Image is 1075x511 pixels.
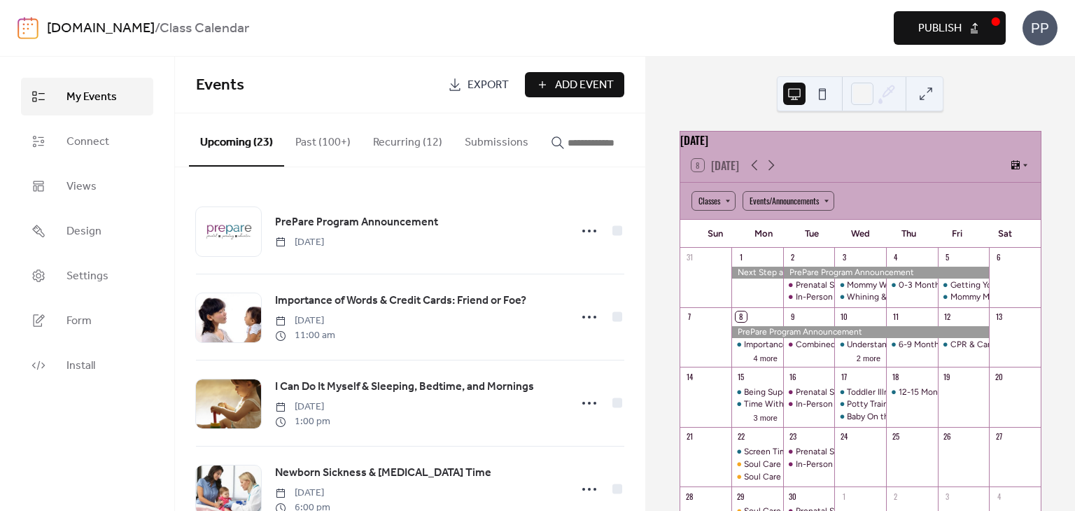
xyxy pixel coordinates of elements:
button: Upcoming (23) [189,113,284,167]
div: 28 [684,491,695,501]
a: Design [21,212,153,250]
div: 22 [736,431,746,442]
div: 0-3 Month & 3-6 Month Infant Expectations [886,279,938,291]
div: In-Person Prenatal Series [796,458,892,470]
div: Fri [933,220,981,248]
div: 15 [736,371,746,381]
div: 21 [684,431,695,442]
div: In-Person Prenatal Series [796,398,892,410]
div: 6-9 Month & 9-12 Month Infant Expectations [886,339,938,351]
div: PrePare Program Announcement [783,267,990,279]
div: 10 [838,311,849,322]
div: Baby On the Move & Staying Out of Debt [834,411,886,423]
div: Mommy Work & Quality Childcare [834,279,886,291]
span: [DATE] [275,486,330,500]
span: 11:00 am [275,328,335,343]
div: Prenatal Series [783,446,835,458]
div: [DATE] [680,132,1041,148]
a: Add Event [525,72,624,97]
div: 4 [890,252,901,262]
div: 18 [890,371,901,381]
span: Connect [66,134,109,150]
a: Importance of Words & Credit Cards: Friend or Foe? [275,292,526,310]
div: Next Step and Little Steps Closed [731,267,783,279]
span: Form [66,313,92,330]
a: I Can Do It Myself & Sleeping, Bedtime, and Mornings [275,378,534,396]
div: Thu [885,220,933,248]
div: 20 [993,371,1004,381]
span: Install [66,358,95,374]
div: Baby On the Move & Staying Out of Debt [847,411,1003,423]
div: PrePare Program Announcement [731,326,989,338]
div: 5 [942,252,953,262]
div: Soul Care (Spiritual) Series - Doctor Dad [731,458,783,470]
div: Combined Prenatal Series – Labor & Delivery [796,339,966,351]
div: 13 [993,311,1004,322]
div: 7 [684,311,695,322]
b: / [155,15,160,42]
div: 16 [787,371,798,381]
div: In-Person Prenatal Series [783,291,835,303]
div: Soul Care (Spiritual) Series - Healthy Dad [744,471,901,483]
div: 25 [890,431,901,442]
span: [DATE] [275,235,324,250]
button: Recurring (12) [362,113,454,165]
div: 30 [787,491,798,501]
div: Toddler Illness & Toddler Oral Health [834,386,886,398]
div: 1 [838,491,849,501]
div: 24 [838,431,849,442]
div: Combined Prenatal Series – Labor & Delivery [783,339,835,351]
div: CPR & Car Seat Safety [950,339,1037,351]
a: Settings [21,257,153,295]
div: 11 [890,311,901,322]
div: 2 [890,491,901,501]
div: Prenatal Series [783,386,835,398]
a: PrePare Program Announcement [275,213,438,232]
span: I Can Do It Myself & Sleeping, Bedtime, and Mornings [275,379,534,395]
div: Being Super Mom & Credit Scores: the Good, the Bad, the Ugly [731,386,783,398]
div: CPR & Car Seat Safety [938,339,990,351]
span: Views [66,178,97,195]
div: 0-3 Month & 3-6 Month Infant Expectations [899,279,1067,291]
div: 6 [993,252,1004,262]
a: Export [437,72,519,97]
div: PP [1023,10,1058,45]
span: Publish [918,20,962,37]
button: Publish [894,11,1006,45]
span: Newborn Sickness & [MEDICAL_DATA] Time [275,465,491,482]
div: 4 [993,491,1004,501]
a: Views [21,167,153,205]
div: 12-15 Month & 15-18 Month Milestones [899,386,1048,398]
div: In-Person Prenatal Series [783,458,835,470]
a: Newborn Sickness & [MEDICAL_DATA] Time [275,464,491,482]
div: Mon [740,220,788,248]
button: 3 more [748,411,783,423]
div: Toddler Illness & Toddler Oral Health [847,386,986,398]
span: [DATE] [275,400,330,414]
div: Soul Care (Spiritual) Series - Doctor Dad [744,458,897,470]
div: 12 [942,311,953,322]
div: 17 [838,371,849,381]
div: Screen Time and You & Toddler Safety [744,446,889,458]
div: Importance of Words & Credit Cards: Friend or Foe? [744,339,943,351]
a: [DOMAIN_NAME] [47,15,155,42]
div: Being Super Mom & Credit Scores: the Good, the Bad, the Ugly [744,386,984,398]
div: Sat [981,220,1030,248]
div: 1 [736,252,746,262]
div: 14 [684,371,695,381]
a: Install [21,346,153,384]
div: Wed [836,220,885,248]
div: 23 [787,431,798,442]
div: Prenatal Series [796,386,853,398]
div: Understanding Your Infant & Infant Accidents [847,339,1020,351]
div: 29 [736,491,746,501]
b: Class Calendar [160,15,249,42]
div: Tue [788,220,836,248]
div: Whining & Tantrums [847,291,925,303]
a: Form [21,302,153,339]
span: PrePare Program Announcement [275,214,438,231]
div: Sun [691,220,740,248]
span: Events [196,70,244,101]
div: In-Person Prenatal Series [783,398,835,410]
div: Whining & Tantrums [834,291,886,303]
